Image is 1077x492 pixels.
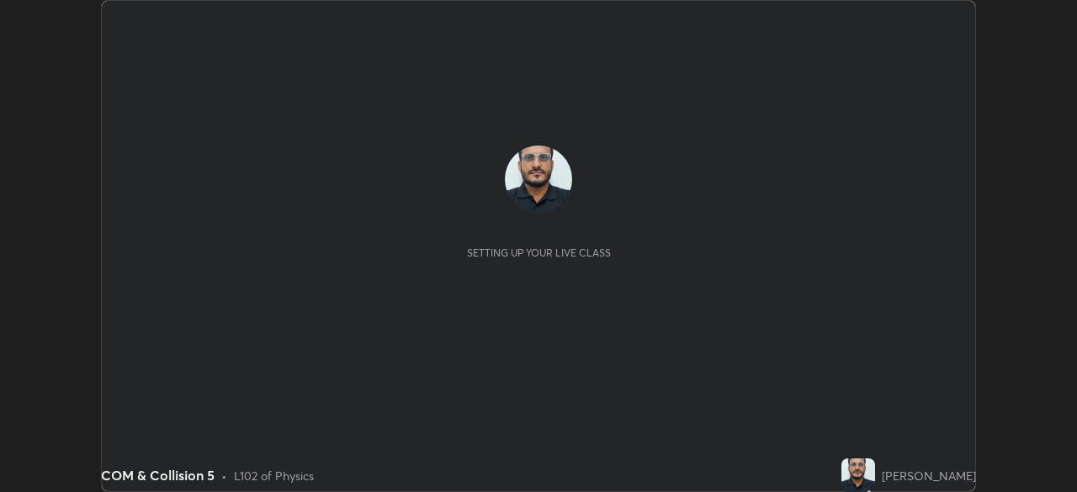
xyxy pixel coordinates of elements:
div: • [221,467,227,484]
div: L102 of Physics [234,467,314,484]
img: ae44d311f89a4d129b28677b09dffed2.jpg [505,145,572,213]
img: ae44d311f89a4d129b28677b09dffed2.jpg [841,458,875,492]
div: COM & Collision 5 [101,465,215,485]
div: [PERSON_NAME] [882,467,976,484]
div: Setting up your live class [467,246,611,259]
